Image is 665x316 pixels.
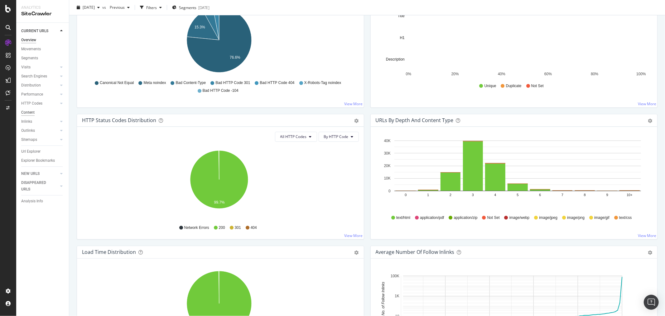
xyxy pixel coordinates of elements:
[376,5,650,77] svg: A chart.
[498,72,505,76] text: 40%
[494,193,496,197] text: 4
[606,193,608,197] text: 9
[21,180,58,193] a: DISAPPEARED URLS
[400,36,405,40] text: H1
[539,215,557,220] span: image/jpeg
[21,5,64,10] div: Analytics
[21,64,58,71] a: Visits
[21,157,55,164] div: Explorer Bookmarks
[203,88,239,93] span: Bad HTTP Code -104
[561,193,563,197] text: 7
[484,83,496,89] span: Unique
[21,198,43,205] div: Analysis Info
[21,55,38,62] div: Segments
[184,225,209,230] span: Network Errors
[21,55,65,62] a: Segments
[21,37,65,43] a: Overview
[384,139,390,143] text: 40K
[21,82,58,89] a: Distribution
[21,91,58,98] a: Performance
[230,55,240,60] text: 76.6%
[107,5,125,10] span: Previous
[21,198,65,205] a: Analysis Info
[531,83,544,89] span: Not Set
[648,250,652,255] div: gear
[82,117,156,123] div: HTTP Status Codes Distribution
[544,72,552,76] text: 60%
[21,73,58,80] a: Search Engines
[384,151,390,156] text: 30K
[82,147,356,219] svg: A chart.
[179,5,196,10] span: Segments
[21,170,40,177] div: NEW URLS
[82,249,136,255] div: Load Time Distribution
[386,57,404,62] text: Description
[170,2,212,12] button: Segments[DATE]
[102,5,107,10] span: vs
[21,46,41,52] div: Movements
[21,73,47,80] div: Search Engines
[638,233,656,238] a: View More
[198,5,210,10] div: [DATE]
[627,193,633,197] text: 10+
[21,180,53,193] div: DISAPPEARED URLS
[21,157,65,164] a: Explorer Bookmarks
[427,193,429,197] text: 1
[214,200,225,205] text: 99.7%
[176,80,206,86] span: Bad Content-Type
[395,294,399,298] text: 1K
[21,136,58,143] a: Sitemaps
[354,119,359,123] div: gear
[354,250,359,255] div: gear
[100,80,134,86] span: Canonical Not Equal
[21,109,65,116] a: Content
[21,118,32,125] div: Inlinks
[376,117,454,123] div: URLs by Depth and Content Type
[567,215,585,220] span: image/png
[21,46,65,52] a: Movements
[420,215,444,220] span: application/pdf
[21,82,41,89] div: Distribution
[83,5,95,10] span: 2025 Sep. 2nd
[21,136,37,143] div: Sitemaps
[21,170,58,177] a: NEW URLS
[384,164,390,168] text: 20K
[21,127,35,134] div: Outlinks
[74,2,102,12] button: [DATE]
[506,83,522,89] span: Duplicate
[396,215,410,220] span: text/html
[390,274,399,278] text: 100K
[449,193,451,197] text: 2
[21,64,31,71] div: Visits
[260,80,294,86] span: Bad HTTP Code 404
[21,37,36,43] div: Overview
[146,5,157,10] div: Filters
[345,101,363,106] a: View More
[509,215,530,220] span: image/webp
[215,80,250,86] span: Bad HTTP Code 301
[21,148,41,155] div: Url Explorer
[405,193,407,197] text: 0
[21,10,64,17] div: SiteCrawler
[648,119,652,123] div: gear
[21,148,65,155] a: Url Explorer
[195,25,205,29] text: 15.3%
[539,193,541,197] text: 6
[594,215,610,220] span: image/gif
[144,80,166,86] span: Meta noindex
[454,215,478,220] span: application/zip
[21,28,48,34] div: CURRENT URLS
[619,215,632,220] span: text/css
[345,233,363,238] a: View More
[137,2,164,12] button: Filters
[324,134,349,139] span: By HTTP Code
[472,193,474,197] text: 3
[21,28,58,34] a: CURRENT URLS
[388,189,391,193] text: 0
[21,91,43,98] div: Performance
[638,101,656,106] a: View More
[517,193,518,197] text: 5
[376,137,650,209] svg: A chart.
